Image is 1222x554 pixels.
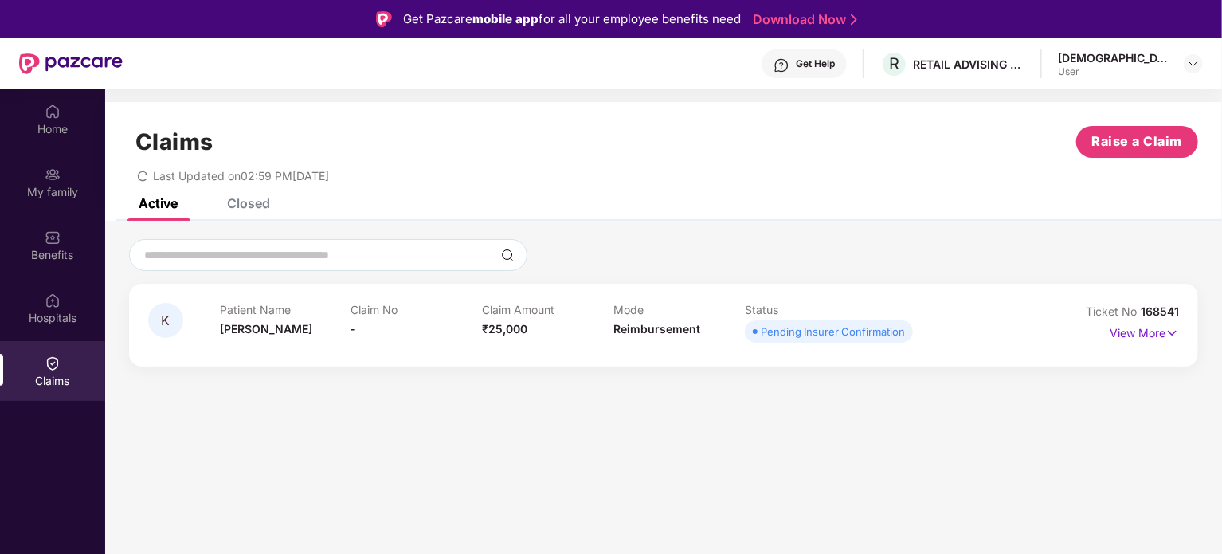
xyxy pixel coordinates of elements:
span: ₹25,000 [482,322,527,336]
span: R [889,54,899,73]
img: svg+xml;base64,PHN2ZyBpZD0iQ2xhaW0iIHhtbG5zPSJodHRwOi8vd3d3LnczLm9yZy8yMDAwL3N2ZyIgd2lkdGg9IjIwIi... [45,356,61,371]
div: Closed [227,195,270,211]
p: Claim No [351,303,483,316]
span: 168541 [1141,305,1179,318]
p: Mode [613,303,745,316]
div: User [1058,65,1169,78]
span: Raise a Claim [1092,132,1183,151]
button: Raise a Claim [1076,126,1198,158]
p: View More [1110,320,1179,342]
div: Get Pazcare for all your employee benefits need [403,10,741,29]
img: svg+xml;base64,PHN2ZyBpZD0iU2VhcmNoLTMyeDMyIiB4bWxucz0iaHR0cDovL3d3dy53My5vcmcvMjAwMC9zdmciIHdpZH... [501,249,514,261]
div: Get Help [796,57,835,70]
img: Logo [376,11,392,27]
span: Ticket No [1086,305,1141,318]
img: svg+xml;base64,PHN2ZyB4bWxucz0iaHR0cDovL3d3dy53My5vcmcvMjAwMC9zdmciIHdpZHRoPSIxNyIgaGVpZ2h0PSIxNy... [1165,324,1179,342]
span: [PERSON_NAME] [220,322,312,336]
span: Last Updated on 02:59 PM[DATE] [153,169,329,183]
img: svg+xml;base64,PHN2ZyBpZD0iQmVuZWZpdHMiIHhtbG5zPSJodHRwOi8vd3d3LnczLm9yZy8yMDAwL3N2ZyIgd2lkdGg9Ij... [45,230,61,246]
strong: mobile app [472,11,539,26]
a: Download Now [753,11,852,28]
img: New Pazcare Logo [19,53,123,74]
p: Patient Name [220,303,351,316]
span: - [351,322,357,336]
span: Reimbursement [613,322,700,336]
div: [DEMOGRAPHIC_DATA] [1058,50,1169,65]
img: svg+xml;base64,PHN2ZyBpZD0iSG9zcGl0YWxzIiB4bWxucz0iaHR0cDovL3d3dy53My5vcmcvMjAwMC9zdmciIHdpZHRoPS... [45,293,61,308]
img: svg+xml;base64,PHN2ZyBpZD0iRHJvcGRvd24tMzJ4MzIiIHhtbG5zPSJodHRwOi8vd3d3LnczLm9yZy8yMDAwL3N2ZyIgd2... [1187,57,1200,70]
img: svg+xml;base64,PHN2ZyB3aWR0aD0iMjAiIGhlaWdodD0iMjAiIHZpZXdCb3g9IjAgMCAyMCAyMCIgZmlsbD0ibm9uZSIgeG... [45,167,61,183]
p: Claim Amount [482,303,613,316]
img: svg+xml;base64,PHN2ZyBpZD0iSGVscC0zMngzMiIgeG1sbnM9Imh0dHA6Ly93d3cudzMub3JnLzIwMDAvc3ZnIiB3aWR0aD... [774,57,789,73]
p: Status [745,303,876,316]
div: Active [139,195,178,211]
span: redo [137,169,148,183]
h1: Claims [135,128,213,155]
img: svg+xml;base64,PHN2ZyBpZD0iSG9tZSIgeG1sbnM9Imh0dHA6Ly93d3cudzMub3JnLzIwMDAvc3ZnIiB3aWR0aD0iMjAiIG... [45,104,61,120]
span: K [162,314,170,328]
div: RETAIL ADVISING SERVICES LLP [913,57,1024,72]
img: Stroke [851,11,857,28]
div: Pending Insurer Confirmation [761,324,905,340]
